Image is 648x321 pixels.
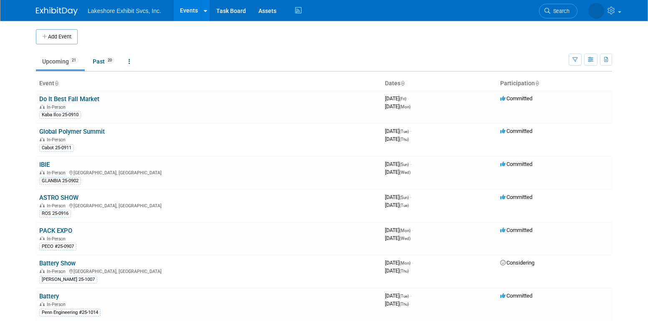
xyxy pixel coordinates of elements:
[40,170,45,174] img: In-Person Event
[412,260,413,266] span: -
[408,95,409,102] span: -
[385,95,409,102] span: [DATE]
[385,202,409,208] span: [DATE]
[47,170,68,176] span: In-Person
[385,293,411,299] span: [DATE]
[400,269,409,273] span: (Thu)
[39,227,72,234] a: PACK EXPO
[410,128,411,134] span: -
[385,103,410,110] span: [DATE]
[410,194,411,200] span: -
[400,170,410,175] span: (Wed)
[40,137,45,141] img: In-Person Event
[39,177,81,185] div: GLANBIA 25-0902
[400,162,409,167] span: (Sun)
[500,128,532,134] span: Committed
[39,111,81,119] div: Kaba Ilco 25-0910
[410,293,411,299] span: -
[400,137,409,142] span: (Thu)
[40,302,45,306] img: In-Person Event
[36,53,85,69] a: Upcoming21
[36,29,78,44] button: Add Event
[385,267,409,274] span: [DATE]
[39,276,97,283] div: [PERSON_NAME] 25-1007
[36,7,78,15] img: ExhibitDay
[410,161,411,167] span: -
[36,76,382,91] th: Event
[47,137,68,143] span: In-Person
[400,228,410,233] span: (Mon)
[39,169,378,176] div: [GEOGRAPHIC_DATA], [GEOGRAPHIC_DATA]
[400,302,409,306] span: (Thu)
[500,194,532,200] span: Committed
[39,267,378,274] div: [GEOGRAPHIC_DATA], [GEOGRAPHIC_DATA]
[535,80,539,87] a: Sort by Participation Type
[40,269,45,273] img: In-Person Event
[400,294,409,298] span: (Tue)
[500,260,534,266] span: Considering
[588,3,604,19] img: MICHELLE MOYA
[39,202,378,209] div: [GEOGRAPHIC_DATA], [GEOGRAPHIC_DATA]
[47,269,68,274] span: In-Person
[400,236,410,241] span: (Wed)
[500,227,532,233] span: Committed
[69,57,78,64] span: 21
[385,194,411,200] span: [DATE]
[39,194,78,201] a: ASTRO SHOW
[400,97,406,101] span: (Fri)
[400,261,410,265] span: (Mon)
[39,243,76,250] div: PECO #25-0907
[400,195,409,200] span: (Sun)
[400,104,410,109] span: (Mon)
[539,4,577,18] a: Search
[39,309,101,316] div: Penn Engineering #25-1014
[47,104,68,110] span: In-Person
[500,95,532,102] span: Committed
[385,235,410,241] span: [DATE]
[400,80,405,87] a: Sort by Start Date
[385,136,409,142] span: [DATE]
[88,8,161,14] span: Lakeshore Exhibit Svcs, Inc.
[385,227,413,233] span: [DATE]
[39,144,74,152] div: Cabot 25-0911
[47,302,68,307] span: In-Person
[86,53,121,69] a: Past20
[385,301,409,307] span: [DATE]
[105,57,114,64] span: 20
[550,8,570,14] span: Search
[500,293,532,299] span: Committed
[382,76,497,91] th: Dates
[385,169,410,175] span: [DATE]
[47,203,68,209] span: In-Person
[500,161,532,167] span: Committed
[39,128,105,135] a: Global Polymer Summit
[39,95,99,103] a: Do It Best Fall Market
[40,203,45,207] img: In-Person Event
[400,129,409,134] span: (Tue)
[412,227,413,233] span: -
[497,76,612,91] th: Participation
[47,236,68,242] span: In-Person
[385,260,413,266] span: [DATE]
[39,161,50,168] a: IBIE
[385,128,411,134] span: [DATE]
[40,236,45,240] img: In-Person Event
[400,203,409,208] span: (Tue)
[39,260,76,267] a: Battery Show
[40,104,45,109] img: In-Person Event
[54,80,58,87] a: Sort by Event Name
[385,161,411,167] span: [DATE]
[39,210,71,217] div: ROS 25-0916
[39,293,59,300] a: Battery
